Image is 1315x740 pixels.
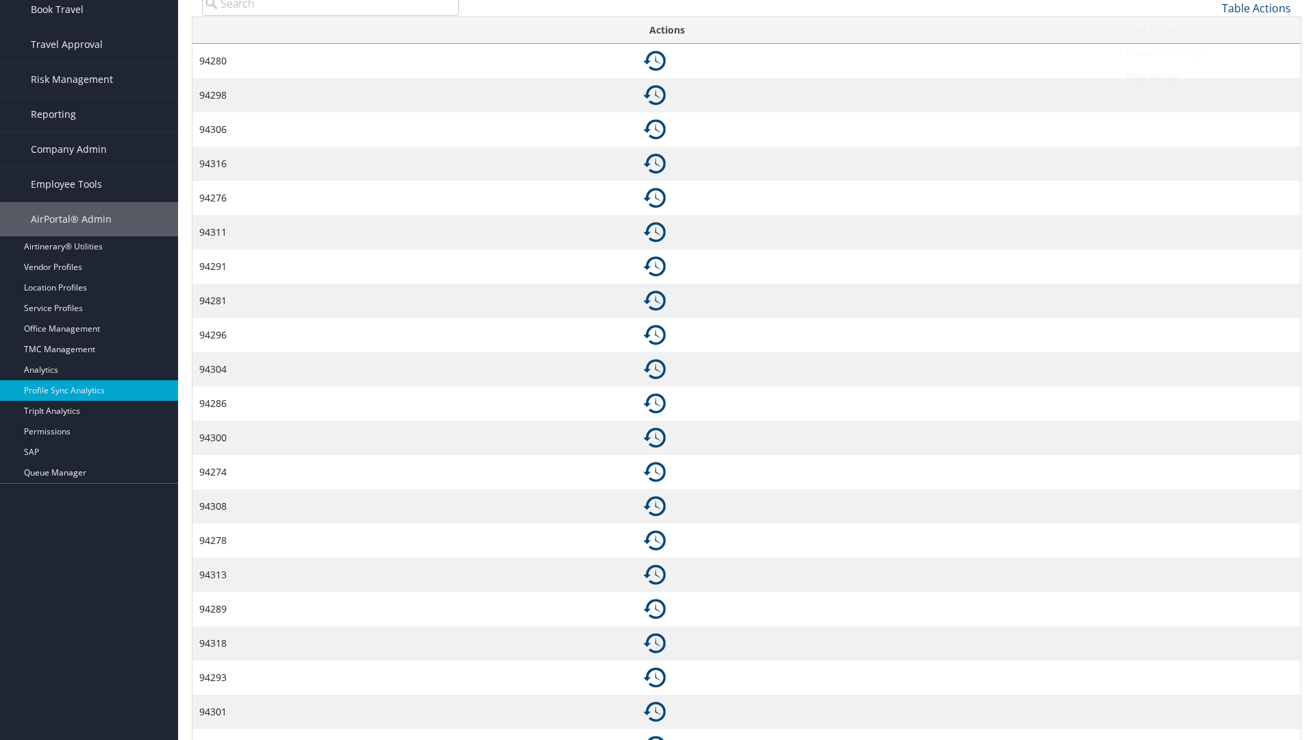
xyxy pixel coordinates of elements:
[31,167,102,201] span: Employee Tools
[31,97,76,132] span: Reporting
[31,202,112,236] span: AirPortal® Admin
[31,62,113,97] span: Risk Management
[1120,64,1301,88] a: Page Length
[31,27,103,62] span: Travel Approval
[1120,41,1301,64] a: Column Visibility
[1120,18,1301,41] a: Sync Profile
[31,132,107,166] span: Company Admin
